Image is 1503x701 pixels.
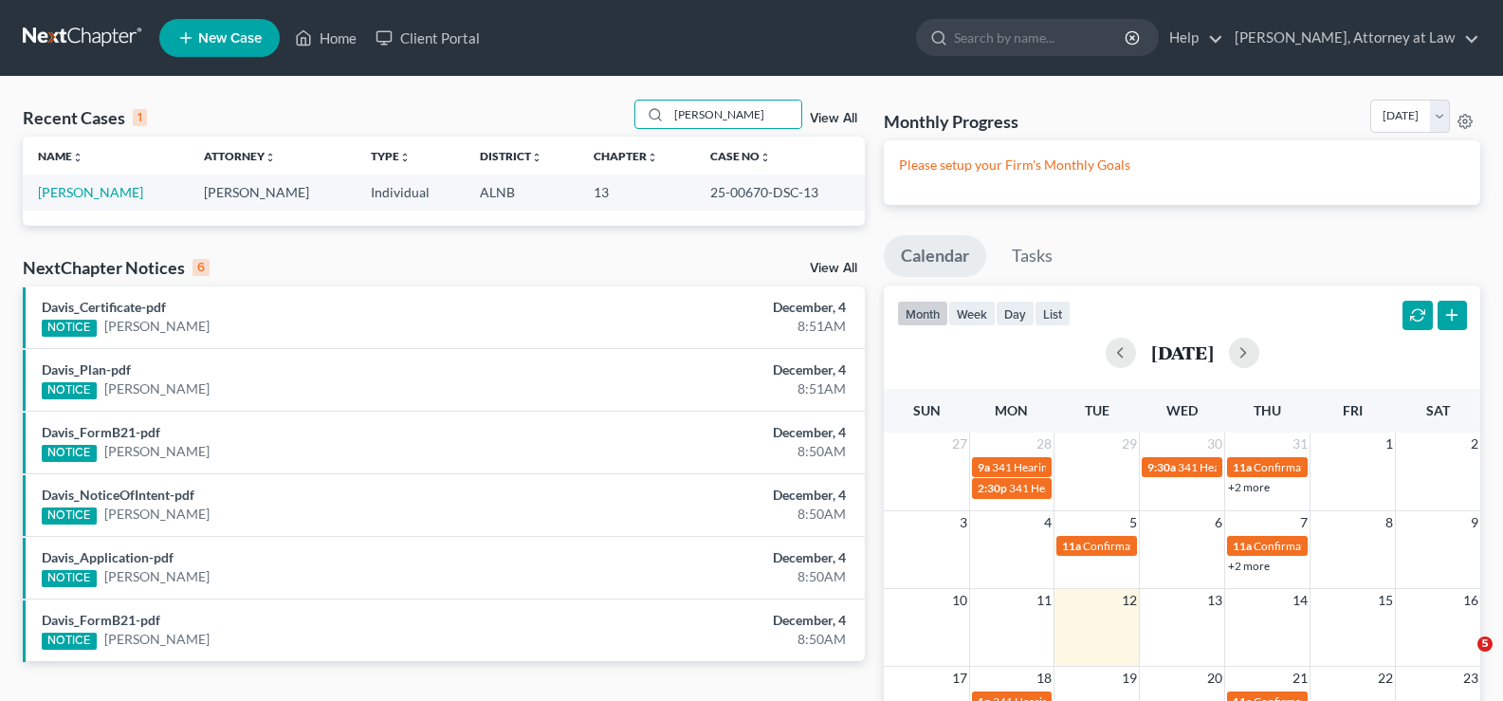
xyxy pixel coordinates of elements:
[1469,433,1480,455] span: 2
[192,259,210,276] div: 6
[1120,589,1139,612] span: 12
[1254,460,1455,474] span: Confirmation Date for [PERSON_NAME]
[1062,539,1081,553] span: 11a
[1384,433,1395,455] span: 1
[950,433,969,455] span: 27
[1376,589,1395,612] span: 15
[1035,589,1054,612] span: 11
[810,112,857,125] a: View All
[480,149,542,163] a: Districtunfold_more
[42,320,97,337] div: NOTICE
[38,184,143,200] a: [PERSON_NAME]
[591,505,846,524] div: 8:50AM
[1376,667,1395,690] span: 22
[1120,433,1139,455] span: 29
[1439,636,1484,682] iframe: Intercom live chat
[1477,636,1493,652] span: 5
[591,611,846,630] div: December, 4
[133,109,147,126] div: 1
[72,152,83,163] i: unfold_more
[42,424,160,440] a: Davis_FormB21-pdf
[1127,511,1139,534] span: 5
[954,20,1127,55] input: Search by name...
[591,298,846,317] div: December, 4
[958,511,969,534] span: 3
[1035,667,1054,690] span: 18
[995,235,1070,277] a: Tasks
[710,149,771,163] a: Case Nounfold_more
[23,256,210,279] div: NextChapter Notices
[189,175,355,210] td: [PERSON_NAME]
[1009,481,1279,495] span: 341 Hearing for [PERSON_NAME] & [PERSON_NAME]
[1120,667,1139,690] span: 19
[1205,589,1224,612] span: 13
[1233,539,1252,553] span: 11a
[104,630,210,649] a: [PERSON_NAME]
[1178,460,1347,474] span: 341 Hearing for [PERSON_NAME]
[1384,511,1395,534] span: 8
[42,445,97,462] div: NOTICE
[42,633,97,650] div: NOTICE
[1254,539,1455,553] span: Confirmation Date for [PERSON_NAME]
[104,567,210,586] a: [PERSON_NAME]
[1228,480,1270,494] a: +2 more
[1085,402,1109,418] span: Tue
[371,149,411,163] a: Typeunfold_more
[913,402,941,418] span: Sun
[1291,667,1310,690] span: 21
[1233,460,1252,474] span: 11a
[1166,402,1198,418] span: Wed
[578,175,695,210] td: 13
[366,21,489,55] a: Client Portal
[591,486,846,505] div: December, 4
[1426,402,1450,418] span: Sat
[591,567,846,586] div: 8:50AM
[38,149,83,163] a: Nameunfold_more
[591,423,846,442] div: December, 4
[1147,460,1176,474] span: 9:30a
[594,149,658,163] a: Chapterunfold_more
[1151,342,1214,362] h2: [DATE]
[42,507,97,525] div: NOTICE
[104,317,210,336] a: [PERSON_NAME]
[42,612,160,628] a: Davis_FormB21-pdf
[42,570,97,587] div: NOTICE
[760,152,771,163] i: unfold_more
[42,487,194,503] a: Davis_NoticeOfIntent-pdf
[42,361,131,378] a: Davis_Plan-pdf
[591,379,846,398] div: 8:51AM
[591,317,846,336] div: 8:51AM
[1083,539,1384,553] span: Confirmation Date for [PERSON_NAME] & [PERSON_NAME]
[810,262,857,275] a: View All
[1298,511,1310,534] span: 7
[42,549,174,565] a: Davis_Application-pdf
[1343,402,1363,418] span: Fri
[1254,402,1281,418] span: Thu
[104,505,210,524] a: [PERSON_NAME]
[1228,559,1270,573] a: +2 more
[1205,433,1224,455] span: 30
[1035,301,1071,326] button: list
[1160,21,1223,55] a: Help
[531,152,542,163] i: unfold_more
[647,152,658,163] i: unfold_more
[978,460,990,474] span: 9a
[285,21,366,55] a: Home
[899,156,1465,175] p: Please setup your Firm's Monthly Goals
[104,379,210,398] a: [PERSON_NAME]
[1205,667,1224,690] span: 20
[992,460,1202,474] span: 341 Hearing for [PERSON_NAME], English
[669,101,801,128] input: Search by name...
[1225,21,1479,55] a: [PERSON_NAME], Attorney at Law
[1035,433,1054,455] span: 28
[23,106,147,129] div: Recent Cases
[1461,589,1480,612] span: 16
[42,382,97,399] div: NOTICE
[950,589,969,612] span: 10
[1291,589,1310,612] span: 14
[399,152,411,163] i: unfold_more
[591,548,846,567] div: December, 4
[884,110,1018,133] h3: Monthly Progress
[265,152,276,163] i: unfold_more
[1213,511,1224,534] span: 6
